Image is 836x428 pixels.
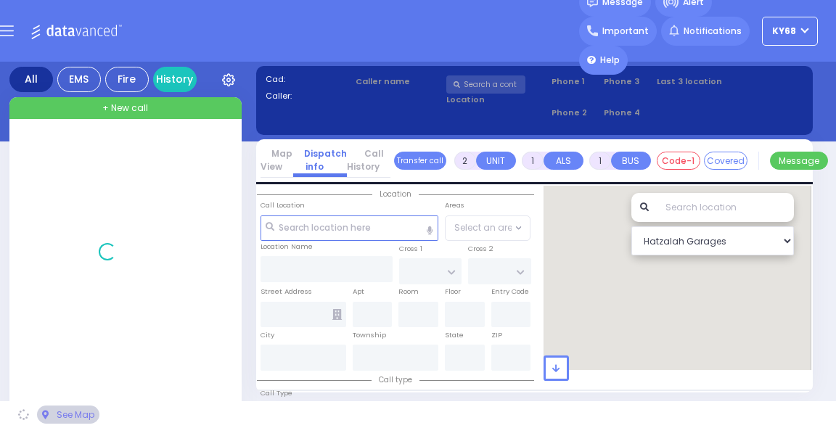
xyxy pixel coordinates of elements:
[684,25,742,38] span: Notifications
[332,309,342,320] span: Other building occupants
[657,152,700,170] button: Code-1
[261,330,274,340] label: City
[704,152,747,170] button: Covered
[445,330,464,340] label: State
[468,244,493,254] label: Cross 2
[454,221,519,234] span: Select an area
[353,330,386,340] label: Township
[445,287,461,297] label: Floor
[261,200,305,210] label: Call Location
[398,287,419,297] label: Room
[57,67,101,92] div: EMS
[261,388,292,398] label: Call Type
[266,90,352,102] label: Caller:
[446,94,547,106] label: Location
[772,25,796,38] span: ky68
[491,287,529,297] label: Entry Code
[37,406,99,424] div: See map
[544,152,583,170] button: ALS
[261,215,439,242] input: Search location here
[105,67,149,92] div: Fire
[602,25,649,38] span: Important
[657,75,730,88] label: Last 3 location
[353,287,364,297] label: Apt
[445,200,464,210] label: Areas
[611,152,651,170] button: BUS
[446,75,525,94] input: Search a contact
[394,152,446,170] button: Transfer call
[102,102,148,115] span: + New call
[600,54,620,67] span: Help
[491,330,502,340] label: ZIP
[372,189,419,199] span: Location
[293,147,347,173] a: Dispatch info
[30,22,127,40] img: Logo
[261,242,313,252] label: Location Name
[604,75,652,88] span: Phone 3
[604,107,652,119] span: Phone 4
[153,67,197,92] a: History
[552,107,600,119] span: Phone 2
[347,147,390,173] a: Call History
[552,75,600,88] span: Phone 1
[261,287,312,297] label: Street Address
[476,152,516,170] button: UNIT
[399,244,422,254] label: Cross 1
[657,193,794,222] input: Search location
[762,17,818,46] button: ky68
[770,152,828,170] button: Message
[266,73,352,86] label: Cad:
[372,374,419,385] span: Call type
[261,147,293,173] a: Map View
[356,75,442,88] label: Caller name
[9,67,53,92] div: All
